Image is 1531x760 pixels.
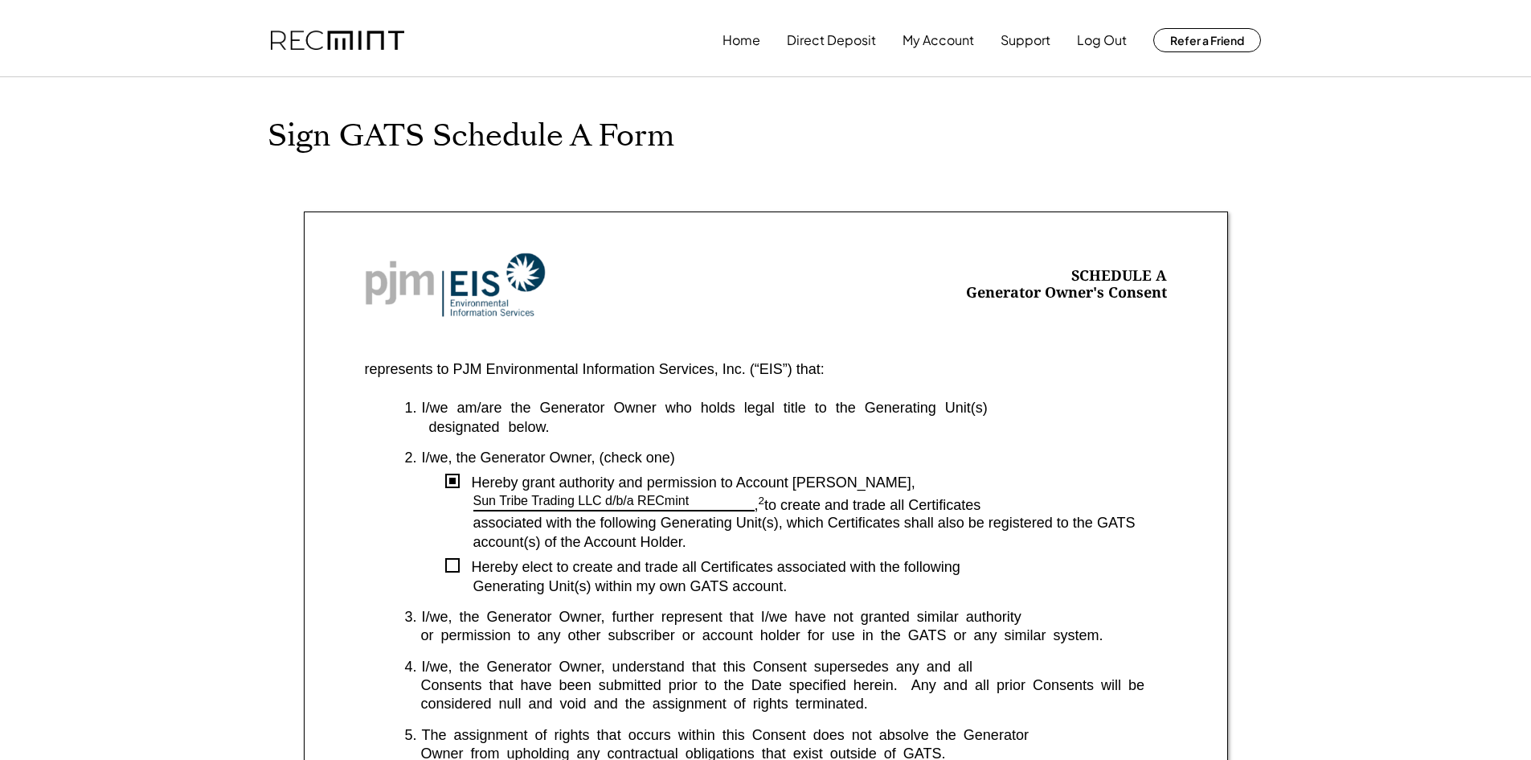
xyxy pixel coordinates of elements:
[422,608,1167,626] div: I/we, the Generator Owner, further represent that I/we have not granted similar authority
[473,493,690,510] div: Sun Tribe Trading LLC d/b/a RECmint
[268,117,1264,155] h1: Sign GATS Schedule A Form
[422,658,1167,676] div: I/we, the Generator Owner, understand that this Consent supersedes any and all
[966,267,1167,303] div: SCHEDULE A Generator Owner's Consent
[405,726,417,745] div: 5.
[405,399,417,417] div: 1.
[405,626,1167,645] div: or permission to any other subscriber or account holder for use in the GATS or any similar system.
[903,24,974,56] button: My Account
[1001,24,1050,56] button: Support
[1153,28,1261,52] button: Refer a Friend
[365,360,825,379] div: represents to PJM Environmental Information Services, Inc. (“EIS”) that:
[460,558,1167,577] div: Hereby elect to create and trade all Certificates associated with the following
[422,726,1167,745] div: The assignment of rights that occurs within this Consent does not absolve the Generator
[422,449,1167,467] div: I/we, the Generator Owner, (check one)
[271,31,404,51] img: recmint-logotype%403x.png
[764,497,1166,515] div: to create and trade all Certificates
[405,608,417,626] div: 3.
[405,676,1167,714] div: Consents that have been submitted prior to the Date specified herein. Any and all prior Consents ...
[787,24,876,56] button: Direct Deposit
[405,418,1167,437] div: designated below.
[422,399,1167,417] div: I/we am/are the Generator Owner who holds legal title to the Generating Unit(s)
[759,495,765,507] sup: 2
[473,577,1167,596] div: Generating Unit(s) within my own GATS account.
[460,474,1167,492] div: Hereby grant authority and permission to Account [PERSON_NAME],
[723,24,760,56] button: Home
[473,514,1167,552] div: associated with the following Generating Unit(s), which Certificates shall also be registered to ...
[405,449,417,467] div: 2.
[405,658,417,676] div: 4.
[365,253,546,318] img: Screenshot%202023-10-20%20at%209.53.17%20AM.png
[755,497,765,515] div: ,
[1077,24,1127,56] button: Log Out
